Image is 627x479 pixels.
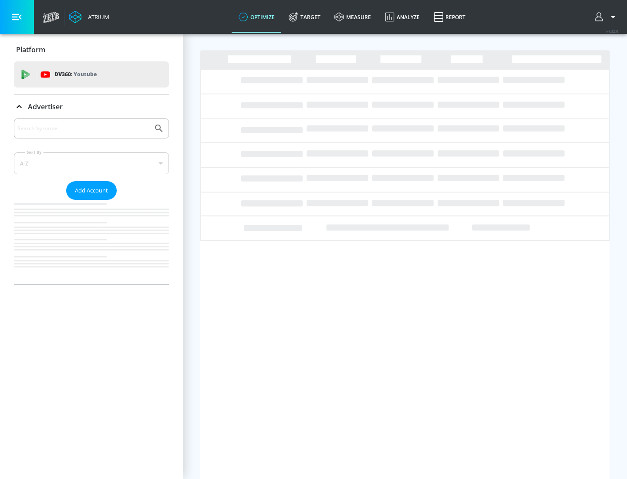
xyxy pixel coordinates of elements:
input: Search by name [17,123,149,134]
a: Target [282,1,327,33]
a: Analyze [378,1,427,33]
p: Advertiser [28,102,63,111]
div: Advertiser [14,118,169,284]
a: Atrium [69,10,109,24]
div: Advertiser [14,94,169,119]
a: measure [327,1,378,33]
div: Atrium [84,13,109,21]
div: A-Z [14,152,169,174]
p: Platform [16,45,45,54]
a: optimize [232,1,282,33]
a: Report [427,1,472,33]
button: Add Account [66,181,117,200]
nav: list of Advertiser [14,200,169,284]
div: Platform [14,37,169,62]
label: Sort By [25,149,44,155]
p: DV360: [54,70,97,79]
div: DV360: Youtube [14,61,169,88]
p: Youtube [74,70,97,79]
span: Add Account [75,186,108,196]
span: v 4.32.0 [606,29,618,34]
